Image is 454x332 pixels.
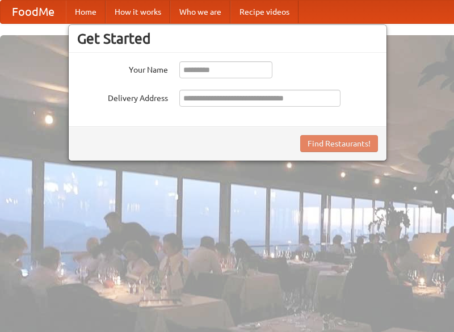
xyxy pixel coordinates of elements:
a: FoodMe [1,1,66,23]
button: Find Restaurants! [300,135,378,152]
a: Recipe videos [230,1,299,23]
label: Delivery Address [77,90,168,104]
h3: Get Started [77,30,378,47]
a: Who we are [170,1,230,23]
label: Your Name [77,61,168,75]
a: Home [66,1,106,23]
a: How it works [106,1,170,23]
